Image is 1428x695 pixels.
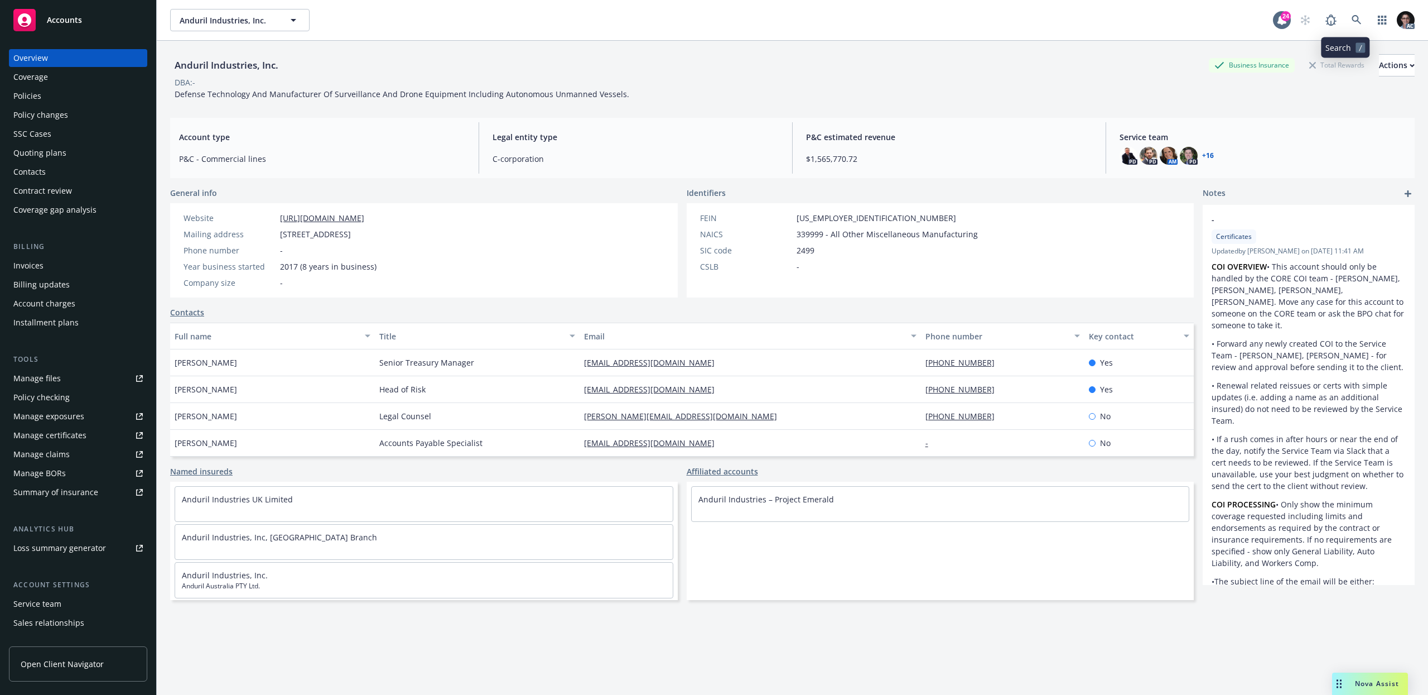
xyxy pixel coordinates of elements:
[1212,261,1406,331] p: • This account should only be handled by the CORE COI team - [PERSON_NAME], [PERSON_NAME], [PERSO...
[797,228,978,240] span: 339999 - All Other Miscellaneous Manufacturing
[13,182,72,200] div: Contract review
[1084,323,1194,349] button: Key contact
[9,579,147,591] div: Account settings
[797,212,956,224] span: [US_EMPLOYER_IDENTIFICATION_NUMBER]
[1212,380,1406,426] p: • Renewal related reissues or certs with simple updates (i.e. adding a name as an additional insu...
[1379,55,1415,76] div: Actions
[280,228,351,240] span: [STREET_ADDRESS]
[9,445,147,463] a: Manage claims
[170,466,233,477] a: Named insureds
[9,276,147,294] a: Billing updates
[584,384,723,395] a: [EMAIL_ADDRESS][DOMAIN_NAME]
[9,426,147,444] a: Manage certificates
[700,212,792,224] div: FEIN
[584,411,786,421] a: [PERSON_NAME][EMAIL_ADDRESS][DOMAIN_NAME]
[182,494,293,505] a: Anduril Industries UK Limited
[925,411,1004,421] a: [PHONE_NUMBER]
[9,524,147,535] div: Analytics hub
[698,494,834,505] a: Anduril Industries – Project Emerald
[13,633,78,651] div: Related accounts
[13,295,75,313] div: Account charges
[182,532,377,543] a: Anduril Industries, Inc, [GEOGRAPHIC_DATA] Branch
[170,9,310,31] button: Anduril Industries, Inc.
[1355,679,1399,688] span: Nova Assist
[9,614,147,632] a: Sales relationships
[1345,9,1368,31] a: Search
[1212,338,1406,373] p: • Forward any newly created COI to the Service Team - [PERSON_NAME], [PERSON_NAME] - for review a...
[9,389,147,406] a: Policy checking
[9,633,147,651] a: Related accounts
[925,330,1068,342] div: Phone number
[13,614,84,632] div: Sales relationships
[184,261,276,272] div: Year business started
[9,163,147,181] a: Contacts
[13,257,44,275] div: Invoices
[13,68,48,86] div: Coverage
[925,384,1004,395] a: [PHONE_NUMBER]
[379,410,431,422] span: Legal Counsel
[584,438,723,448] a: [EMAIL_ADDRESS][DOMAIN_NAME]
[182,570,268,581] a: Anduril Industries, Inc.
[700,245,792,256] div: SIC code
[379,330,563,342] div: Title
[1379,54,1415,76] button: Actions
[13,163,46,181] div: Contacts
[13,408,84,425] div: Manage exposures
[170,58,283,73] div: Anduril Industries, Inc.
[9,314,147,332] a: Installment plans
[1160,147,1178,165] img: photo
[170,306,204,318] a: Contacts
[280,261,377,272] span: 2017 (8 years in business)
[1120,131,1406,143] span: Service team
[9,257,147,275] a: Invoices
[280,245,283,256] span: -
[175,437,237,449] span: [PERSON_NAME]
[687,187,726,199] span: Identifiers
[1212,214,1377,226] span: -
[9,241,147,252] div: Billing
[9,182,147,200] a: Contract review
[13,389,70,406] div: Policy checking
[1100,410,1111,422] span: No
[13,314,79,332] div: Installment plans
[921,323,1085,349] button: Phone number
[9,408,147,425] span: Manage exposures
[9,49,147,67] a: Overview
[1281,11,1291,21] div: 24
[21,658,104,670] span: Open Client Navigator
[1320,9,1342,31] a: Report a Bug
[1397,11,1415,29] img: photo
[1180,147,1198,165] img: photo
[184,245,276,256] div: Phone number
[13,483,98,501] div: Summary of insurance
[13,464,66,482] div: Manage BORs
[797,245,814,256] span: 2499
[1100,437,1111,449] span: No
[9,370,147,387] a: Manage files
[9,87,147,105] a: Policies
[1212,433,1406,492] p: • If a rush comes in after hours or near the end of the day, notify the Service Team via Slack th...
[1294,9,1316,31] a: Start snowing
[170,323,375,349] button: Full name
[9,4,147,36] a: Accounts
[925,357,1004,368] a: [PHONE_NUMBER]
[9,464,147,482] a: Manage BORs
[493,153,779,165] span: C-corporation
[13,49,48,67] div: Overview
[687,466,758,477] a: Affiliated accounts
[1100,357,1113,368] span: Yes
[13,426,86,444] div: Manage certificates
[13,445,70,463] div: Manage claims
[925,438,937,448] a: -
[1203,187,1226,200] span: Notes
[184,228,276,240] div: Mailing address
[1100,384,1113,395] span: Yes
[9,539,147,557] a: Loss summary generator
[184,212,276,224] div: Website
[1212,261,1267,272] strong: COI OVERVIEW
[379,357,474,368] span: Senior Treasury Manager
[9,201,147,219] a: Coverage gap analysis
[180,15,276,26] span: Anduril Industries, Inc.
[806,131,1092,143] span: P&C estimated revenue
[9,125,147,143] a: SSC Cases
